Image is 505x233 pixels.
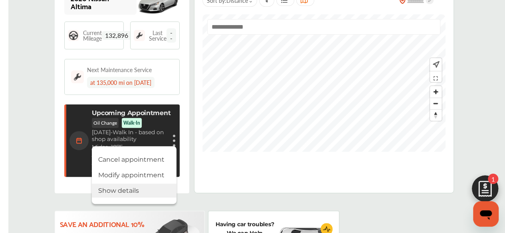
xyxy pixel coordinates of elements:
canvas: Map [202,14,451,152]
button: Reset bearing to north [430,109,442,121]
span: 1 [488,174,498,184]
img: recenter.ce011a49.svg [431,60,440,69]
span: -- [166,28,176,43]
img: steering_logo [68,30,79,41]
div: Next Maintenance Service [87,66,152,74]
span: 132,896 [102,31,131,40]
img: calendar-icon.35d1de04.svg [69,131,89,150]
button: Zoom in [430,86,442,98]
div: at 135,000 mi on [DATE] [87,77,154,88]
li: Modify appointment [92,168,176,182]
li: Show details [92,184,176,198]
span: Reset bearing to north [430,110,442,121]
button: Zoom out [430,98,442,109]
span: [DATE] [92,129,111,136]
p: Walk-In [123,119,140,126]
img: maintenance_logo [71,70,84,83]
span: Current Mileage [83,30,102,41]
span: Last Service [149,30,167,41]
li: Cancel appointment [92,153,176,166]
iframe: Button to launch messaging window [473,201,499,227]
p: Walk In - based on shop availability [92,129,171,143]
span: - [111,129,113,136]
p: Oil Change [92,118,119,128]
img: maintenance_logo [134,30,145,41]
a: Midas ,1875 [PERSON_NAME] [92,144,171,157]
p: Upcoming Appointment [92,109,171,117]
p: Save an additional 10% [60,219,151,228]
img: edit-cartIcon.11d11f9a.svg [466,172,504,210]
